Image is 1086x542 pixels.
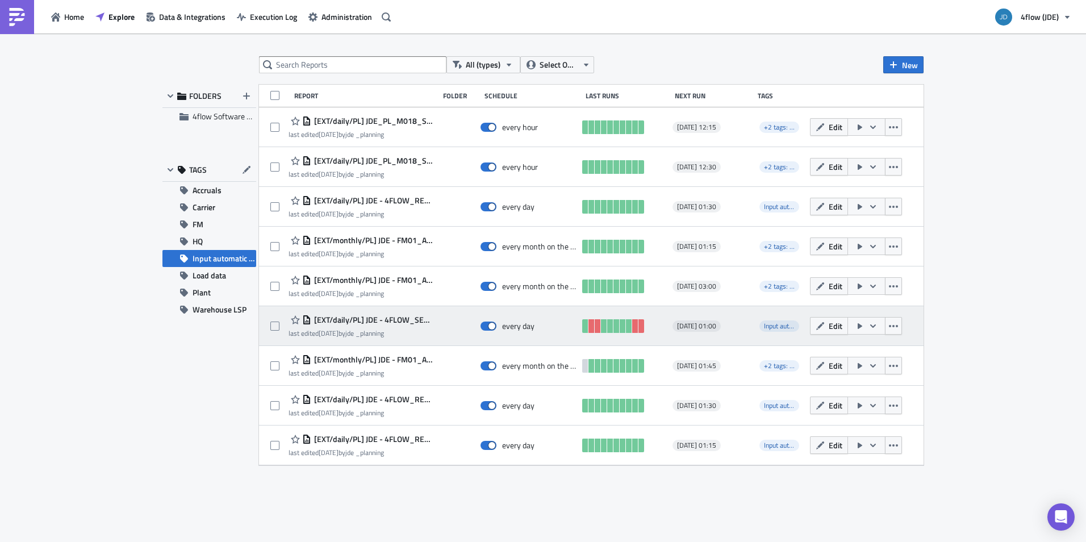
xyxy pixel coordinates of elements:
span: Edit [829,399,842,411]
span: Edit [829,240,842,252]
span: Explore [108,11,135,23]
span: [DATE] 01:30 [677,202,716,211]
button: Edit [810,357,848,374]
span: [DATE] 01:45 [677,361,716,370]
div: Folder [443,91,479,100]
div: Schedule [484,91,580,100]
a: Explore [90,8,140,26]
span: FM [193,216,203,233]
span: Input automatic process JDE [764,440,844,451]
button: Edit [810,436,848,454]
span: Edit [829,439,842,451]
button: Input automatic process JDE [162,250,256,267]
div: Next Run [675,91,753,100]
span: [DATE] 01:15 [677,242,716,251]
img: PushMetrics [8,8,26,26]
div: last edited by jde _planning [289,408,433,417]
span: [DATE] 01:30 [677,401,716,410]
div: every day [502,321,534,331]
div: every month on the 1st [502,361,577,371]
button: Edit [810,198,848,215]
span: +2 tags: Input automatic process JDE, Accruals [759,360,799,372]
time: 2025-07-02T08:27:35Z [319,288,339,299]
a: Data & Integrations [140,8,231,26]
span: +2 tags: Input automatic process JDE, Accruals [764,241,897,252]
div: every hour [502,122,538,132]
time: 2025-07-02T11:34:05Z [319,328,339,339]
div: last edited by jde _planning [289,130,433,139]
span: Input automatic process JDE [759,440,799,451]
span: Execution Log [250,11,297,23]
span: Edit [829,201,842,212]
span: [EXT/monthly/PL] JDE - FM01_Accruals_report_2024H1 [311,235,433,245]
span: [EXT/daily/PL] JDE_PL_M018_Smartbooking_data_DEL [311,156,433,166]
span: [DATE] 12:15 [677,123,716,132]
button: Select Owner [520,56,594,73]
span: All (types) [466,59,500,71]
button: Edit [810,277,848,295]
span: +2 tags: Input automatic process JDE, Accruals [759,241,799,252]
time: 2025-06-25T07:50:26Z [319,129,339,140]
button: Edit [810,118,848,136]
button: Load data [162,267,256,284]
div: last edited by jde _planning [289,170,433,178]
span: Input automatic process JDE [193,250,256,267]
div: Report [294,91,437,100]
span: [EXT/daily/PL] JDE - 4FLOW_REPT_TR_ORDER_STR [311,195,433,206]
span: +2 tags: Input automatic process JDE, Accruals [764,360,897,371]
span: Input automatic process JDE [764,201,844,212]
span: Load data [193,267,226,284]
span: FOLDERS [189,91,222,101]
a: Execution Log [231,8,303,26]
span: [DATE] 01:15 [677,441,716,450]
div: Open Intercom Messenger [1047,503,1075,531]
div: every day [502,440,534,451]
div: every day [502,202,534,212]
img: Avatar [994,7,1013,27]
input: Search Reports [259,56,446,73]
span: Input automatic process JDE [759,400,799,411]
button: Plant [162,284,256,301]
div: last edited by jde _planning [289,210,433,218]
span: HQ [193,233,203,250]
time: 2025-07-02T08:27:11Z [319,368,339,378]
span: +2 tags: Input automatic process JDE, Plant [764,122,888,132]
time: 2025-06-25T10:24:30Z [319,407,339,418]
span: +2 tags: Input automatic process JDE, Accruals [764,281,897,291]
span: [EXT/daily/PL] JDE_PL_M018_Smartbooking_PU [311,116,433,126]
time: 2025-07-10T07:27:16Z [319,169,339,180]
span: 4flow Software KAM [193,110,262,122]
span: Select Owner [540,59,578,71]
span: Input automatic process JDE [759,320,799,332]
span: Carrier [193,199,215,216]
span: Data & Integrations [159,11,225,23]
button: Home [45,8,90,26]
span: Edit [829,320,842,332]
span: [EXT/monthly/PL] JDE - FM01_Accruals_report_2024H2 [311,355,433,365]
button: All (types) [446,56,520,73]
button: FM [162,216,256,233]
button: Carrier [162,199,256,216]
button: Warehouse LSP [162,301,256,318]
div: last edited by jde _planning [289,448,433,457]
span: Administration [321,11,372,23]
div: last edited by jde _planning [289,329,433,337]
span: [DATE] 12:30 [677,162,716,172]
span: [DATE] 01:00 [677,322,716,331]
span: [EXT/daily/PL] JDE - 4FLOW_REPT_TR_COST [311,434,433,444]
span: Edit [829,360,842,372]
button: 4flow (JDE) [988,5,1077,30]
button: Edit [810,397,848,414]
button: New [883,56,924,73]
span: [EXT/daily/PL] JDE - 4FLOW_REPT_TR_ORDER [311,394,433,405]
button: HQ [162,233,256,250]
time: 2025-06-25T07:38:03Z [319,447,339,458]
button: Accruals [162,182,256,199]
span: [EXT/monthly/PL] JDE - FM01_Accruals_report_2025 [311,275,433,285]
span: [DATE] 03:00 [677,282,716,291]
div: last edited by jde _planning [289,289,433,298]
span: +2 tags: Input automatic process JDE, Accruals [759,281,799,292]
span: Edit [829,121,842,133]
time: 2025-07-01T08:59:52Z [319,248,339,259]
